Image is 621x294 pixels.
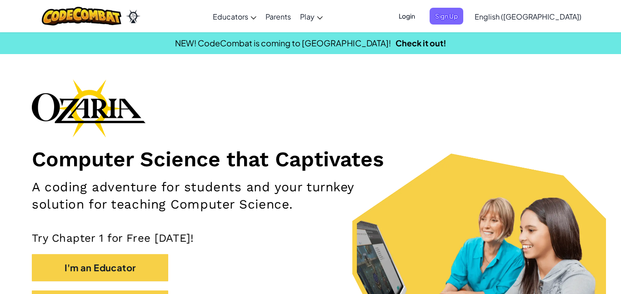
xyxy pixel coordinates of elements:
a: Parents [261,4,295,29]
img: CodeCombat logo [42,7,121,25]
button: Login [393,8,421,25]
p: Try Chapter 1 for Free [DATE]! [32,231,589,245]
span: Educators [213,12,248,21]
img: Ozaria [126,10,140,23]
h1: Computer Science that Captivates [32,146,589,172]
a: Check it out! [396,38,446,48]
a: English ([GEOGRAPHIC_DATA]) [470,4,586,29]
h2: A coding adventure for students and your turnkey solution for teaching Computer Science. [32,179,405,213]
span: English ([GEOGRAPHIC_DATA]) [475,12,581,21]
img: Ozaria branding logo [32,79,145,137]
span: Play [300,12,315,21]
a: Educators [208,4,261,29]
button: I'm an Educator [32,254,168,281]
span: NEW! CodeCombat is coming to [GEOGRAPHIC_DATA]! [175,38,391,48]
button: Sign Up [430,8,463,25]
a: Play [295,4,327,29]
